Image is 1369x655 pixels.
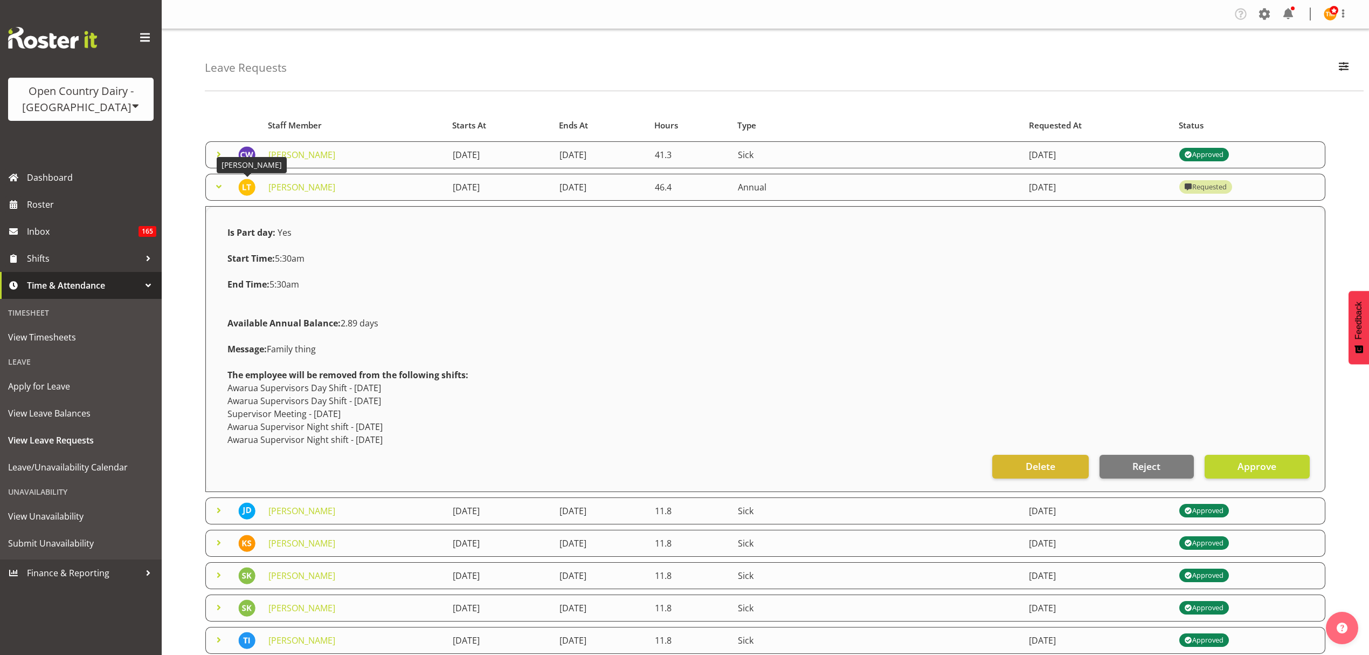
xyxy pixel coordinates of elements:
td: Sick [731,627,1022,654]
td: [DATE] [446,530,553,557]
div: Leave [3,351,159,373]
a: [PERSON_NAME] [268,505,335,517]
span: Requested At [1029,119,1082,132]
button: Filter Employees [1332,56,1355,80]
a: [PERSON_NAME] [268,537,335,549]
td: [DATE] [553,174,648,201]
span: Reject [1132,459,1160,473]
span: 165 [139,226,156,237]
span: Finance & Reporting [27,565,140,581]
div: Timesheet [3,302,159,324]
img: tim-magness10922.jpg [1324,8,1337,21]
td: [DATE] [446,595,553,622]
span: Inbox [27,223,139,240]
div: Unavailability [3,481,159,503]
td: [DATE] [446,174,553,201]
a: Leave/Unavailability Calendar [3,454,159,481]
div: Requested [1185,181,1227,194]
td: [DATE] [446,497,553,524]
td: [DATE] [1022,141,1173,168]
a: [PERSON_NAME] [268,634,335,646]
img: help-xxl-2.png [1337,623,1347,633]
span: Roster [27,196,156,213]
a: Submit Unavailability [3,530,159,557]
span: Awarua Supervisor Night shift - [DATE] [227,421,383,433]
img: john-dalton7431.jpg [238,502,255,520]
span: View Leave Balances [8,405,154,421]
span: View Timesheets [8,329,154,345]
td: [DATE] [553,562,648,589]
a: View Unavailability [3,503,159,530]
div: Approved [1185,569,1223,582]
td: 11.8 [648,497,731,524]
a: [PERSON_NAME] [268,181,335,193]
td: [DATE] [1022,497,1173,524]
span: Ends At [559,119,588,132]
span: Leave/Unavailability Calendar [8,459,154,475]
button: Approve [1205,455,1310,479]
td: 46.4 [648,174,731,201]
td: 41.3 [648,141,731,168]
span: View Unavailability [8,508,154,524]
td: 11.8 [648,627,731,654]
img: steffan-kennard9760.jpg [238,567,255,584]
span: 5:30am [227,278,299,290]
span: Type [737,119,756,132]
td: [DATE] [553,627,648,654]
img: leona-turner7509.jpg [238,179,255,196]
a: View Leave Balances [3,400,159,427]
td: [DATE] [1022,595,1173,622]
h4: Leave Requests [205,62,287,74]
td: Sick [731,497,1022,524]
img: tama-irvine10093.jpg [238,632,255,649]
button: Reject [1100,455,1194,479]
span: Apply for Leave [8,378,154,394]
span: Dashboard [27,169,156,186]
div: Approved [1185,148,1223,161]
a: View Leave Requests [3,427,159,454]
td: 11.8 [648,530,731,557]
img: kevin-stuck7439.jpg [238,535,255,552]
div: Approved [1185,602,1223,615]
div: Family thing [221,336,1310,362]
span: Feedback [1354,302,1364,339]
td: Sick [731,595,1022,622]
td: [DATE] [553,141,648,168]
td: [DATE] [553,595,648,622]
span: 5:30am [227,253,305,264]
div: Approved [1185,634,1223,647]
div: Approved [1185,537,1223,550]
td: [DATE] [446,627,553,654]
td: Sick [731,141,1022,168]
strong: Start Time: [227,253,275,264]
div: Approved [1185,504,1223,517]
td: [DATE] [553,530,648,557]
strong: The employee will be removed from the following shifts: [227,369,468,381]
span: Status [1179,119,1204,132]
span: Delete [1026,459,1055,473]
span: Yes [278,227,292,238]
a: [PERSON_NAME] [268,570,335,582]
a: View Timesheets [3,324,159,351]
div: 2.89 days [221,310,1310,336]
strong: End Time: [227,278,269,290]
a: [PERSON_NAME] [268,149,335,161]
button: Feedback - Show survey [1349,291,1369,364]
span: Submit Unavailability [8,535,154,551]
img: steffan-kennard9760.jpg [238,599,255,617]
div: Open Country Dairy - [GEOGRAPHIC_DATA] [19,83,143,115]
span: Awarua Supervisors Day Shift - [DATE] [227,382,381,394]
span: Shifts [27,250,140,267]
strong: Message: [227,343,267,355]
td: Sick [731,530,1022,557]
td: 11.8 [648,562,731,589]
span: Approve [1237,459,1276,473]
a: [PERSON_NAME] [268,602,335,614]
span: Staff Member [268,119,322,132]
span: Starts At [452,119,486,132]
span: Time & Attendance [27,277,140,294]
span: Supervisor Meeting - [DATE] [227,408,341,420]
td: Annual [731,174,1022,201]
td: [DATE] [446,562,553,589]
span: View Leave Requests [8,432,154,448]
